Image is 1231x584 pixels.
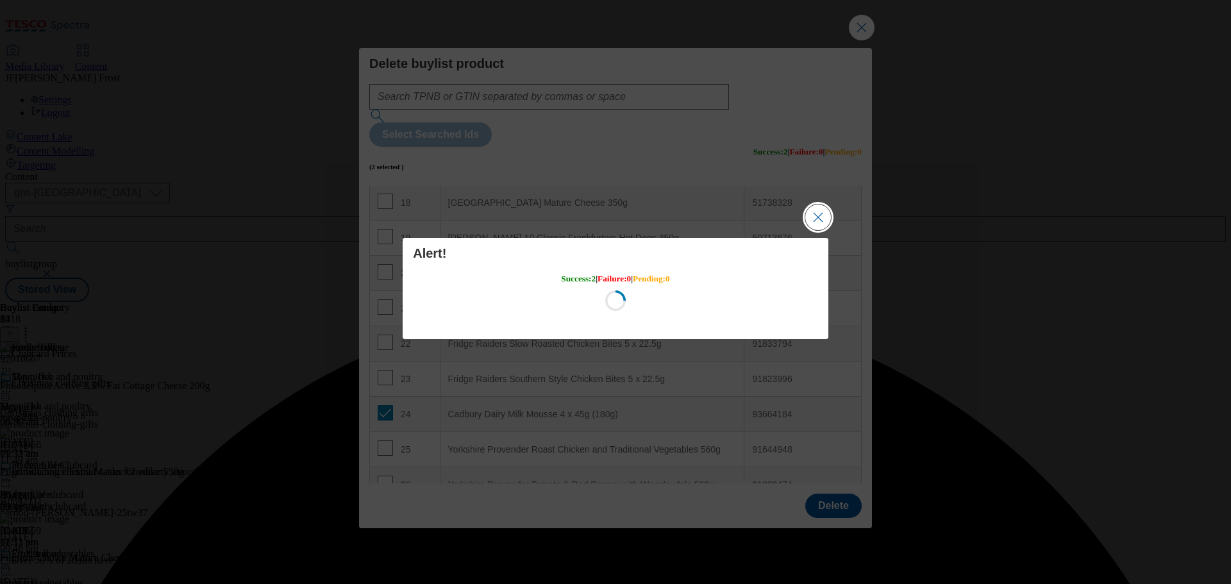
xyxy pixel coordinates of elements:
[633,274,670,283] span: Pending : 0
[561,274,596,283] span: Success : 2
[561,274,669,284] h5: | |
[413,246,818,261] h4: Alert!
[805,204,831,230] button: Close Modal
[403,238,828,339] div: Modal
[598,274,631,283] span: Failure : 0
